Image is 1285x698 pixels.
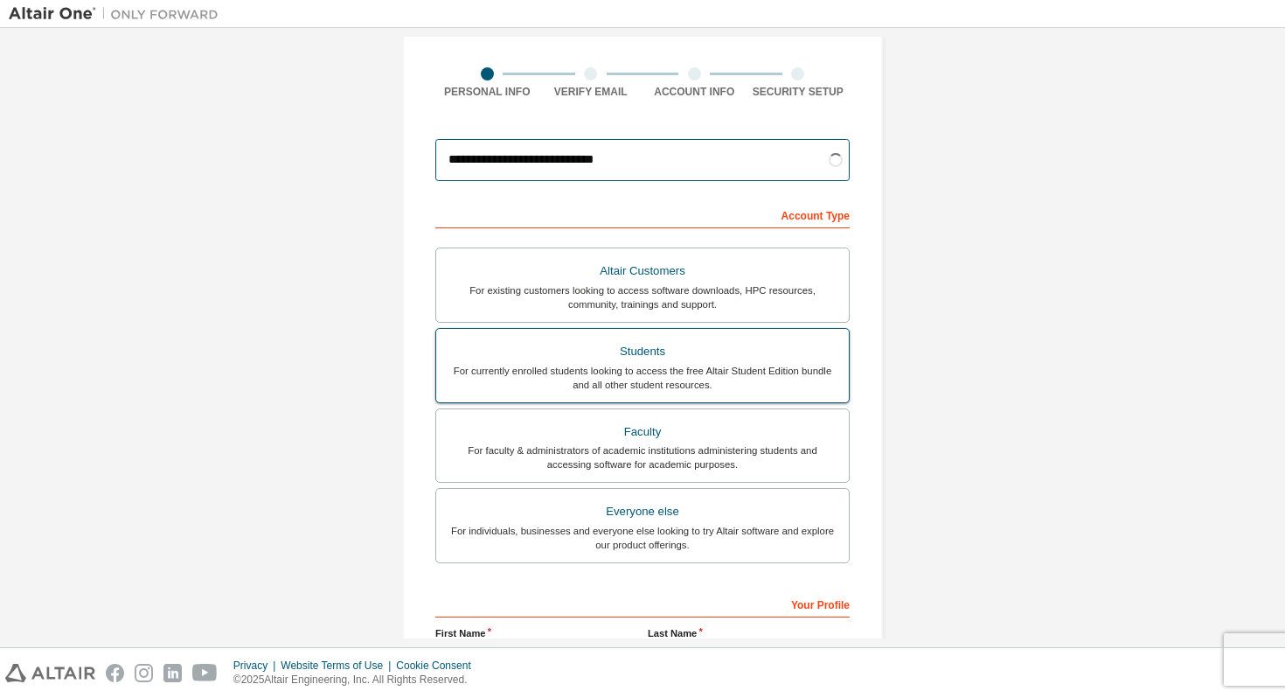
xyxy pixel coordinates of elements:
[396,659,481,673] div: Cookie Consent
[435,626,637,640] label: First Name
[447,420,838,444] div: Faculty
[106,664,124,682] img: facebook.svg
[747,85,851,99] div: Security Setup
[5,664,95,682] img: altair_logo.svg
[281,659,396,673] div: Website Terms of Use
[192,664,218,682] img: youtube.svg
[163,664,182,682] img: linkedin.svg
[233,659,281,673] div: Privacy
[447,364,838,392] div: For currently enrolled students looking to access the free Altair Student Edition bundle and all ...
[435,200,850,228] div: Account Type
[447,283,838,311] div: For existing customers looking to access software downloads, HPC resources, community, trainings ...
[447,524,838,552] div: For individuals, businesses and everyone else looking to try Altair software and explore our prod...
[9,5,227,23] img: Altair One
[447,339,838,364] div: Students
[447,443,838,471] div: For faculty & administrators of academic institutions administering students and accessing softwa...
[135,664,153,682] img: instagram.svg
[539,85,643,99] div: Verify Email
[233,673,482,688] p: © 2025 Altair Engineering, Inc. All Rights Reserved.
[642,85,747,99] div: Account Info
[447,259,838,283] div: Altair Customers
[648,626,850,640] label: Last Name
[447,499,838,524] div: Everyone else
[435,590,850,618] div: Your Profile
[435,85,539,99] div: Personal Info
